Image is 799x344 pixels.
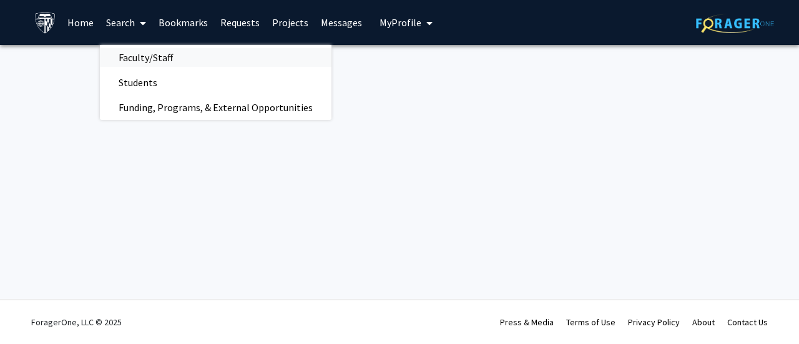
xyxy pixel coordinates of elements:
a: Bookmarks [152,1,214,44]
a: Contact Us [727,317,768,328]
a: Messages [315,1,368,44]
a: Press & Media [500,317,554,328]
a: Projects [266,1,315,44]
span: Funding, Programs, & External Opportunities [100,95,331,120]
div: ForagerOne, LLC © 2025 [31,300,122,344]
a: Terms of Use [566,317,615,328]
span: My Profile [380,16,421,29]
a: Home [61,1,100,44]
a: Search [100,1,152,44]
a: About [692,317,715,328]
a: Faculty/Staff [100,48,331,67]
span: Students [100,70,176,95]
span: Faculty/Staff [100,45,192,70]
iframe: Chat [9,288,53,335]
a: Students [100,73,331,92]
a: Requests [214,1,266,44]
a: Funding, Programs, & External Opportunities [100,98,331,117]
img: ForagerOne Logo [696,14,774,33]
img: Johns Hopkins University Logo [34,12,56,34]
a: Privacy Policy [628,317,680,328]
